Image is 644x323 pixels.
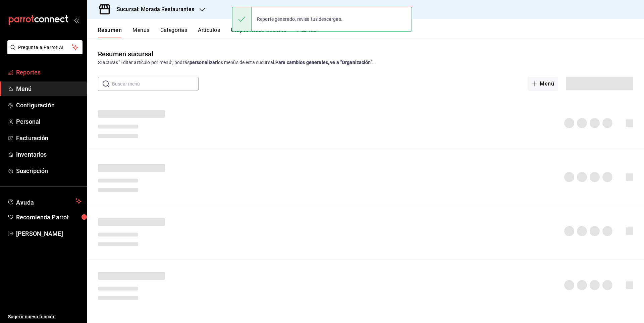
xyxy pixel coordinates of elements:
h3: Sucursal: Morada Restaurantes [111,5,194,13]
span: Inventarios [16,150,82,159]
span: Reportes [16,68,82,77]
span: Personal [16,117,82,126]
button: Categorías [160,27,187,38]
strong: personalizar [190,60,217,65]
span: Suscripción [16,166,82,175]
button: Artículos [198,27,220,38]
input: Buscar menú [112,77,199,91]
div: navigation tabs [98,27,644,38]
button: Grupos modificadores [231,27,286,38]
span: Recomienda Parrot [16,213,82,222]
span: Ayuda [16,197,73,205]
span: Menú [16,84,82,93]
button: Menús [132,27,149,38]
div: Si activas ‘Editar artículo por menú’, podrás los menús de esta sucursal. [98,59,633,66]
span: Sugerir nueva función [8,313,82,320]
a: Pregunta a Parrot AI [5,49,83,56]
div: Resumen sucursal [98,49,153,59]
span: Facturación [16,133,82,143]
button: Resumen [98,27,122,38]
div: Reporte generado, revisa tus descargas. [252,12,348,26]
span: [PERSON_NAME] [16,229,82,238]
span: Pregunta a Parrot AI [18,44,72,51]
button: Pregunta a Parrot AI [7,40,83,54]
button: open_drawer_menu [74,17,79,23]
span: Configuración [16,101,82,110]
strong: Para cambios generales, ve a “Organización”. [275,60,374,65]
button: Menú [528,77,558,91]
